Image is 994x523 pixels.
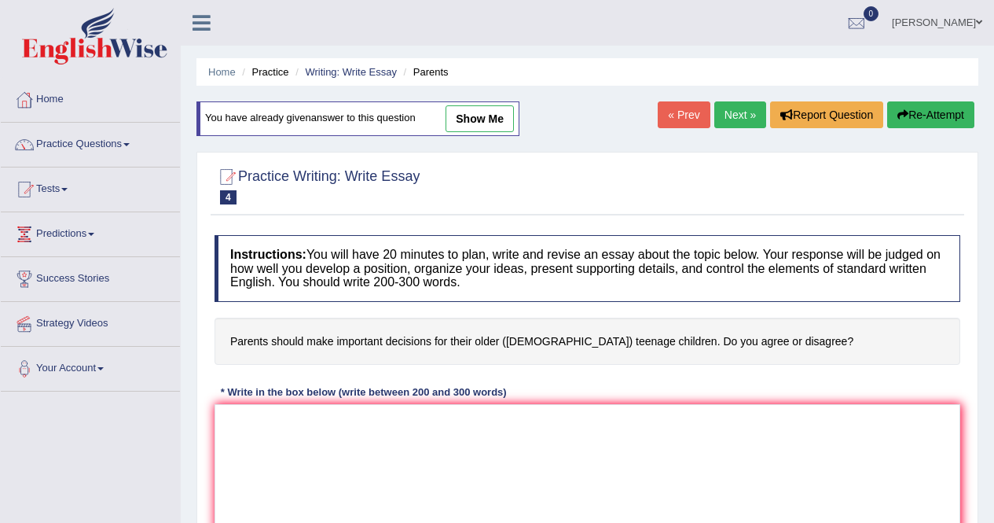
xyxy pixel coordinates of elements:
[446,105,514,132] a: show me
[864,6,879,21] span: 0
[1,302,180,341] a: Strategy Videos
[1,123,180,162] a: Practice Questions
[770,101,883,128] button: Report Question
[220,190,237,204] span: 4
[215,385,512,400] div: * Write in the box below (write between 200 and 300 words)
[1,168,180,207] a: Tests
[1,347,180,386] a: Your Account
[230,248,306,261] b: Instructions:
[238,64,288,79] li: Practice
[658,101,710,128] a: « Prev
[196,101,519,136] div: You have already given answer to this question
[215,318,960,366] h4: Parents should make important decisions for their older ([DEMOGRAPHIC_DATA]) teenage children. Do...
[208,66,236,78] a: Home
[1,257,180,296] a: Success Stories
[305,66,397,78] a: Writing: Write Essay
[215,235,960,302] h4: You will have 20 minutes to plan, write and revise an essay about the topic below. Your response ...
[215,165,420,204] h2: Practice Writing: Write Essay
[714,101,766,128] a: Next »
[1,212,180,252] a: Predictions
[1,78,180,117] a: Home
[887,101,974,128] button: Re-Attempt
[400,64,449,79] li: Parents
